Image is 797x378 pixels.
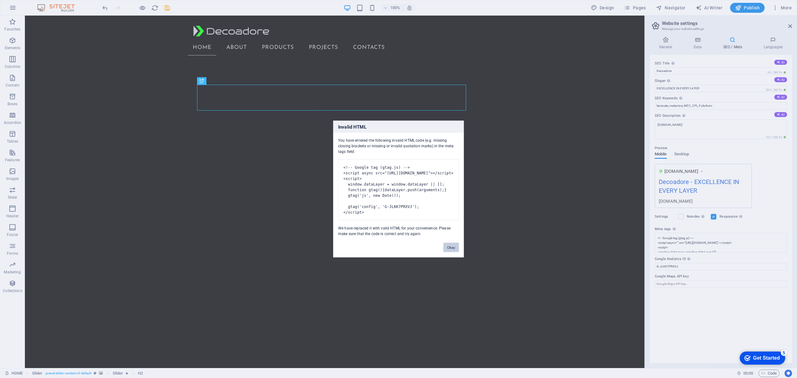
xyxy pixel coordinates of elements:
button: Okay [443,243,459,252]
div: Get Started [18,7,45,12]
pre: <!-- Google tag (gtag.js) --> <script async src="[URL][DOMAIN_NAME]"></script> <script> window.da... [338,159,459,220]
h3: Invalid HTML [333,121,464,133]
div: 5 [46,1,52,7]
div: Get Started 5 items remaining, 0% complete [5,3,50,16]
div: You have entered the following invalid HTML code (e.g. missing closing brackets or missing or inv... [333,133,464,237]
